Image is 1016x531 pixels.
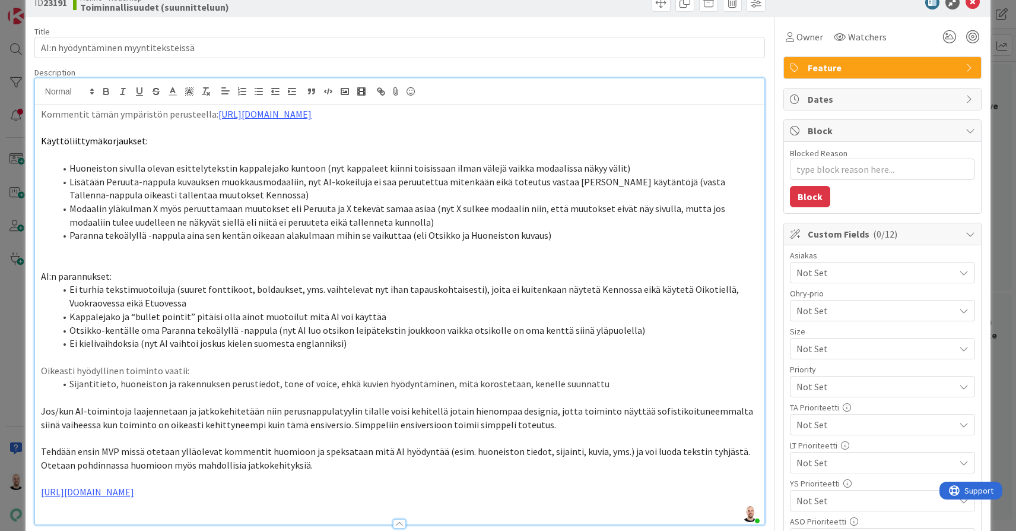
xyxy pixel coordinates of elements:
[796,454,948,471] span: Not Set
[55,377,758,391] li: Sijantitieto, huoneiston ja rakennuksen perustiedot, tone of voice, ehkä kuvien hyödyntäminen, mi...
[808,227,960,241] span: Custom Fields
[69,324,645,336] span: Otsikko-kentälle oma Paranna tekoälyllä -nappula (nyt AI luo otsikon leipätekstin joukkoon vaikka...
[41,108,758,121] p: Kommentit tämän ympäristön perusteella:
[218,108,312,120] a: [URL][DOMAIN_NAME]
[41,364,758,378] p: Oikeasti hyödyllinen toiminto vaatii:
[790,403,975,412] div: TA Prioriteetti
[796,416,948,433] span: Not Set
[41,270,112,282] span: AI:n parannukset:
[796,492,948,509] span: Not Set
[41,405,755,431] span: Jos/kun AI-toimintoja laajennetaan ja jatkokehitetään niin perusnappulatyylin tilalle voisi kehit...
[69,162,630,174] span: Huoneiston sivulla olevan esittelytekstin kappalejako kuntoon (nyt kappaleet kiinni toisissaan il...
[808,92,960,106] span: Dates
[790,365,975,374] div: Priority
[790,327,975,336] div: Size
[742,505,758,522] img: f9SrjaoIMrpwfermB8xHm3BC8aYhNfHk.png
[790,251,975,260] div: Asiakas
[34,37,765,58] input: type card name here...
[796,340,948,357] span: Not Set
[69,311,386,323] span: Kappalejako ja “bullet pointit” pitäisi olla ainot muotoilut mitä AI voi käyttää
[808,124,960,138] span: Block
[25,2,54,16] span: Support
[790,289,975,298] div: Ohry-prio
[69,203,727,228] span: Modaalin yläkulman X myös peruuttamaan muutokset eli Peruuta ja X tekevät samaa asiaa (nyt X sulk...
[41,486,134,498] a: [URL][DOMAIN_NAME]
[873,228,897,240] span: ( 0/12 )
[796,30,823,44] span: Owner
[796,265,954,280] span: Not Set
[41,445,752,471] span: Tehdään ensin MVP missä otetaan ylläolevat kommentit huomioon ja speksataan mitä AI hyödyntää (es...
[69,337,347,349] span: Ei kielivaihdoksia (nyt AI vaihtoi joskus kielen suomesta englanniksi)
[790,148,847,159] label: Blocked Reason
[69,229,551,241] span: Paranna tekoälyllä -nappula aina sen kentän oikeaan alakulmaan mihin se vaikuttaa (eli Otsikko ja...
[808,61,960,75] span: Feature
[790,479,975,488] div: YS Prioriteetti
[790,517,975,526] div: ASO Prioriteetti
[790,186,830,207] button: Block
[80,2,229,12] b: Toiminnallisuudet (suunnitteluun)
[848,30,887,44] span: Watchers
[34,67,75,78] span: Description
[34,26,50,37] label: Title
[790,441,975,450] div: LT Prioriteetti
[796,378,948,395] span: Not Set
[69,283,741,309] span: Ei turhia tekstimuotoiluja (suuret fonttikoot, boldaukset, yms. vaihtelevat nyt ihan tapauskohtai...
[796,302,948,319] span: Not Set
[69,176,727,201] span: Lisätään Peruuta-nappula kuvauksen muokkausmodaaliin, nyt AI-kokeiluja ei saa peruutettua mitenkä...
[41,135,148,147] span: Käyttöliittymäkorjaukset:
